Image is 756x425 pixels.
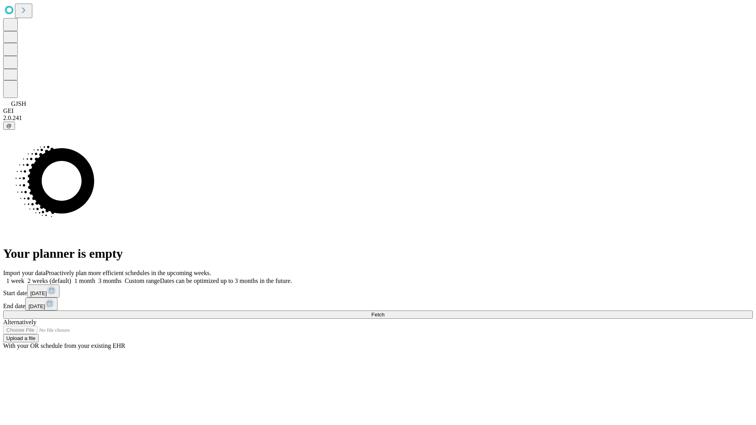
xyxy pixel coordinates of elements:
button: Fetch [3,310,753,319]
button: Upload a file [3,334,39,342]
span: Dates can be optimized up to 3 months in the future. [160,277,292,284]
div: End date [3,297,753,310]
button: [DATE] [25,297,57,310]
span: [DATE] [30,290,47,296]
span: [DATE] [28,303,45,309]
span: GJSH [11,100,26,107]
span: @ [6,123,12,129]
span: Alternatively [3,319,36,325]
span: Import your data [3,270,46,276]
div: GEI [3,107,753,115]
span: 3 months [98,277,122,284]
span: Fetch [371,312,384,318]
span: 1 month [74,277,95,284]
div: 2.0.241 [3,115,753,122]
span: 2 weeks (default) [28,277,71,284]
button: [DATE] [27,285,59,297]
span: Proactively plan more efficient schedules in the upcoming weeks. [46,270,211,276]
div: Start date [3,285,753,297]
span: Custom range [125,277,160,284]
span: With your OR schedule from your existing EHR [3,342,125,349]
button: @ [3,122,15,130]
h1: Your planner is empty [3,246,753,261]
span: 1 week [6,277,24,284]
